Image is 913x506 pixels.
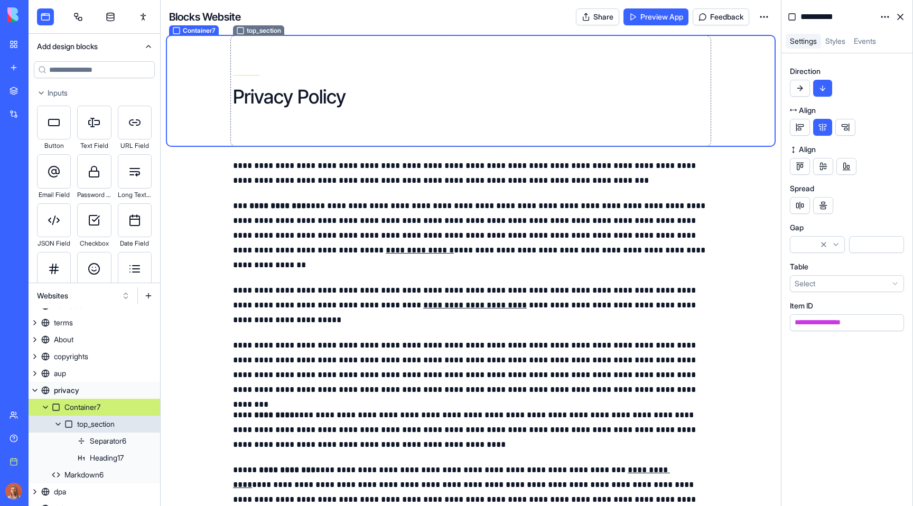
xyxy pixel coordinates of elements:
[54,486,66,497] div: dpa
[64,402,100,413] div: Container7
[7,7,73,22] img: logo
[790,222,804,233] label: Gap
[54,385,79,396] div: privacy
[77,139,111,152] div: Text Field
[29,331,160,348] a: About
[77,237,111,250] div: Checkbox
[29,466,160,483] a: Markdown6
[233,86,346,107] h1: Privacy Policy
[790,105,816,116] label: ⭤ Align
[29,314,160,331] a: terms
[821,34,850,49] a: Styles
[786,34,821,49] a: Settings
[90,453,124,463] div: Heading17
[37,189,71,201] div: Email Field
[169,38,772,144] div: Container7top_sectionPrivacy Policy
[29,348,160,365] a: copyrights
[29,365,160,382] a: aup
[54,351,88,362] div: copyrights
[850,34,880,49] a: Events
[29,433,160,449] a: Separator6
[790,66,821,77] label: Direction
[623,8,688,25] a: Preview App
[64,470,104,480] div: Markdown6
[29,85,160,101] button: Inputs
[29,399,160,416] a: Container7
[29,34,160,59] button: Add design blocks
[790,36,817,45] span: Settings
[169,10,241,24] h4: Blocks Website
[32,287,135,304] button: Websites
[233,38,709,144] div: top_sectionPrivacy Policy
[693,8,749,25] button: Feedback
[118,189,152,201] div: Long Text Field
[54,334,73,345] div: About
[790,261,808,272] label: Table
[29,382,160,399] a: privacy
[77,189,111,201] div: Password Field
[54,368,66,379] div: aup
[854,36,876,45] span: Events
[576,8,619,25] button: Share
[54,317,73,328] div: terms
[118,139,152,152] div: URL Field
[29,483,160,500] a: dpa
[790,183,814,194] label: Spread
[90,436,126,446] div: Separator6
[77,419,115,429] div: top_section
[37,237,71,250] div: JSON Field
[790,144,816,155] label: ⭥ Align
[29,449,160,466] a: Heading17
[790,301,813,311] label: Item ID
[29,416,160,433] a: top_section
[825,36,845,45] span: Styles
[118,237,152,250] div: Date Field
[37,139,71,152] div: Button
[5,483,22,500] img: Marina_gj5dtt.jpg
